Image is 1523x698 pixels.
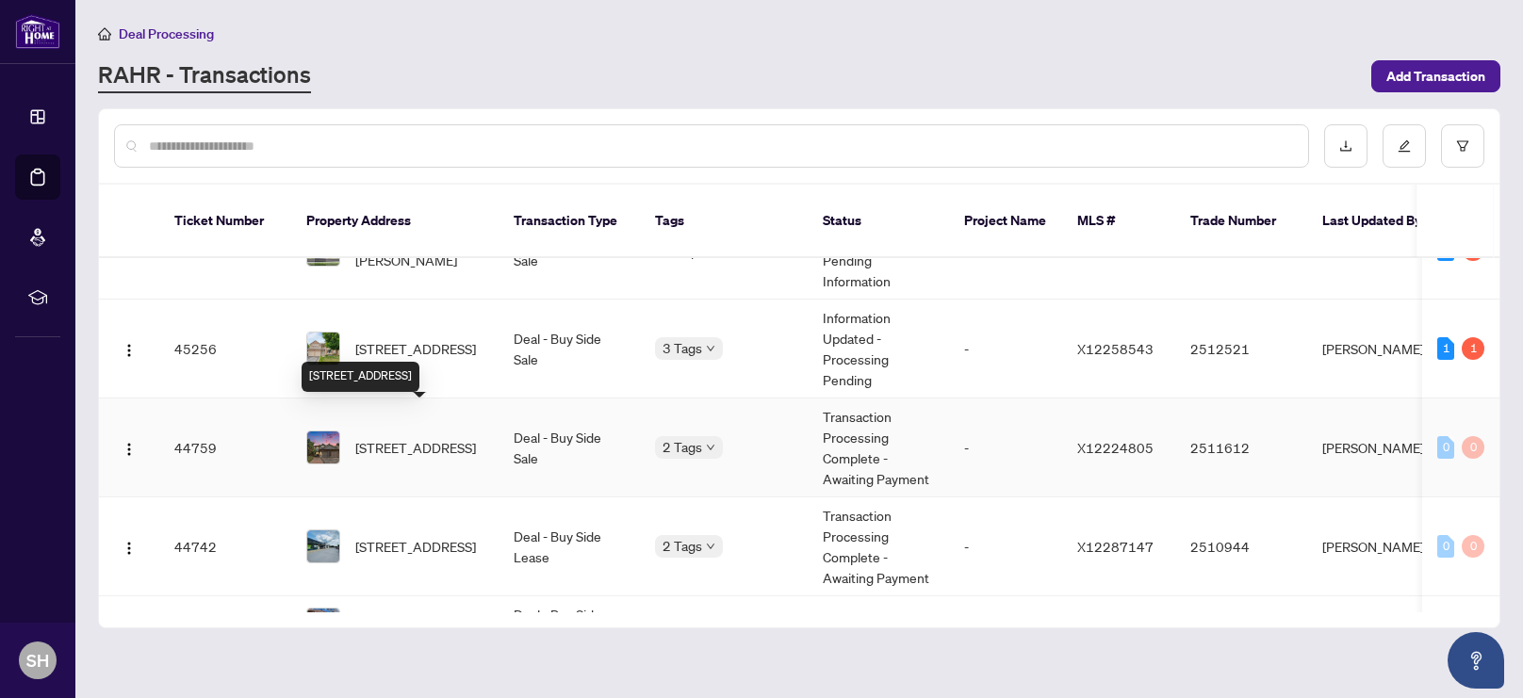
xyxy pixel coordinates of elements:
button: edit [1383,124,1426,168]
th: Property Address [291,185,499,258]
button: Logo [114,432,144,463]
span: edit [1398,139,1411,153]
td: - [949,300,1062,398]
span: 2 Tags [663,535,702,557]
span: 3 Tags [663,337,702,359]
img: thumbnail-img [307,333,339,365]
td: - [949,398,1062,497]
th: Trade Number [1175,185,1307,258]
span: X12258543 [1077,340,1154,357]
th: MLS # [1062,185,1175,258]
td: - [949,497,1062,596]
span: X12287147 [1077,538,1154,555]
div: 1 [1437,337,1454,360]
td: 2512521 [1175,300,1307,398]
td: Transaction Processing Complete - Awaiting Payment [808,398,949,497]
button: Add Transaction [1371,60,1500,92]
th: Project Name [949,185,1062,258]
span: filter [1456,139,1469,153]
td: 44742 [159,497,291,596]
span: Deal Processing [119,25,214,42]
td: - [949,596,1062,654]
a: RAHR - Transactions [98,59,311,93]
td: 45256 [159,300,291,398]
span: X12224805 [1077,439,1154,456]
button: Open asap [1448,632,1504,689]
th: Ticket Number [159,185,291,258]
img: thumbnail-img [307,431,339,463]
td: Deal - Buy Side Sale [499,300,640,398]
button: Logo [114,333,144,364]
div: 0 [1462,535,1484,558]
td: 2511612 [1175,398,1307,497]
td: Deal - Buy Side Lease [499,596,640,654]
div: 0 [1437,535,1454,558]
div: 0 [1437,436,1454,459]
td: Transaction Processing Complete - Awaiting Payment [808,497,949,596]
img: Logo [122,343,137,358]
img: Logo [122,442,137,457]
div: [STREET_ADDRESS] [302,362,419,392]
button: filter [1441,124,1484,168]
img: thumbnail-img [307,609,339,641]
td: 33893 [159,596,291,654]
div: 0 [1462,436,1484,459]
button: download [1324,124,1367,168]
th: Transaction Type [499,185,640,258]
button: Logo [114,531,144,561]
span: [STREET_ADDRESS] [355,437,476,458]
td: 2507801 [1175,596,1307,654]
span: home [98,27,111,41]
span: download [1339,139,1352,153]
span: 2 Tags [663,436,702,458]
td: Information Updated - Processing Pending [808,300,949,398]
span: down [706,443,715,452]
img: Logo [122,541,137,556]
span: down [706,542,715,551]
td: [PERSON_NAME] [1307,596,1449,654]
th: Last Updated By [1307,185,1449,258]
th: Status [808,185,949,258]
span: Add Transaction [1386,61,1485,91]
td: Deal - Buy Side Sale [499,398,640,497]
td: [PERSON_NAME] [1307,300,1449,398]
img: logo [15,14,60,49]
img: thumbnail-img [307,530,339,562]
span: SH [26,647,49,674]
td: 44759 [159,398,291,497]
span: [STREET_ADDRESS] [355,338,476,359]
div: 1 [1462,337,1484,360]
td: - [808,596,949,654]
td: Deal - Buy Side Lease [499,497,640,596]
span: [STREET_ADDRESS] [355,536,476,557]
td: [PERSON_NAME] [1307,398,1449,497]
span: down [706,344,715,353]
button: Logo [114,609,144,640]
th: Tags [640,185,808,258]
td: 2510944 [1175,497,1307,596]
td: [PERSON_NAME] [1307,497,1449,596]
